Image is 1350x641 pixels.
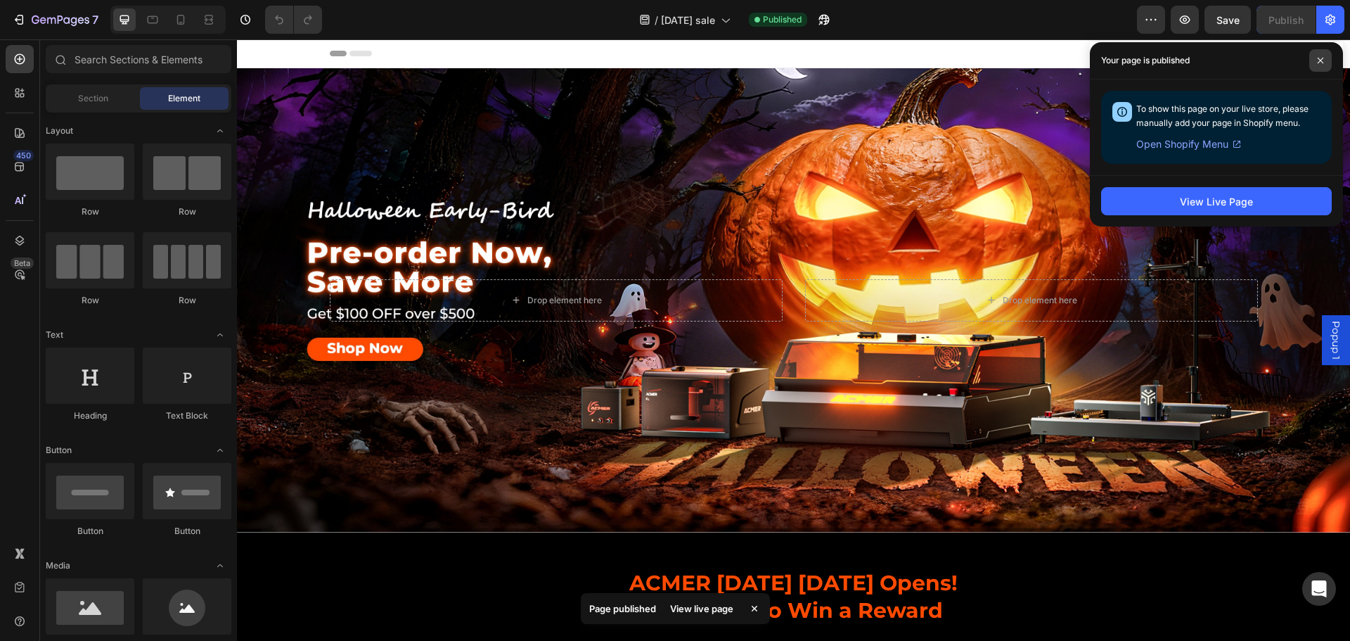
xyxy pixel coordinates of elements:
[589,602,656,616] p: Page published
[1216,14,1240,26] span: Save
[46,45,231,73] input: Search Sections & Elements
[46,559,70,572] span: Media
[209,554,231,577] span: Toggle open
[46,125,73,137] span: Layout
[209,120,231,142] span: Toggle open
[209,324,231,346] span: Toggle open
[11,258,34,269] div: Beta
[237,39,1350,641] iframe: Design area
[143,525,231,538] div: Button
[662,599,742,618] div: View live page
[766,255,840,267] div: Drop element here
[1302,572,1336,606] div: Open Intercom Messenger
[1136,136,1228,153] span: Open Shopify Menu
[763,13,802,26] span: Published
[1204,6,1251,34] button: Save
[1101,53,1190,68] p: Your page is published
[92,11,98,28] p: 7
[655,13,658,27] span: /
[46,329,63,341] span: Text
[46,525,134,538] div: Button
[78,92,108,105] span: Section
[209,439,231,462] span: Toggle open
[1092,281,1106,320] span: Popup 1
[143,294,231,307] div: Row
[13,150,34,161] div: 450
[1101,187,1332,215] button: View Live Page
[143,205,231,218] div: Row
[46,205,134,218] div: Row
[6,6,105,34] button: 7
[46,410,134,422] div: Heading
[143,410,231,422] div: Text Block
[1256,6,1316,34] button: Publish
[1268,13,1304,27] div: Publish
[1180,194,1253,209] div: View Live Page
[46,294,134,307] div: Row
[265,6,322,34] div: Undo/Redo
[1136,103,1309,128] span: To show this page on your live store, please manually add your page in Shopify menu.
[168,92,200,105] span: Element
[290,255,365,267] div: Drop element here
[661,13,715,27] span: [DATE] sale
[46,444,72,457] span: Button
